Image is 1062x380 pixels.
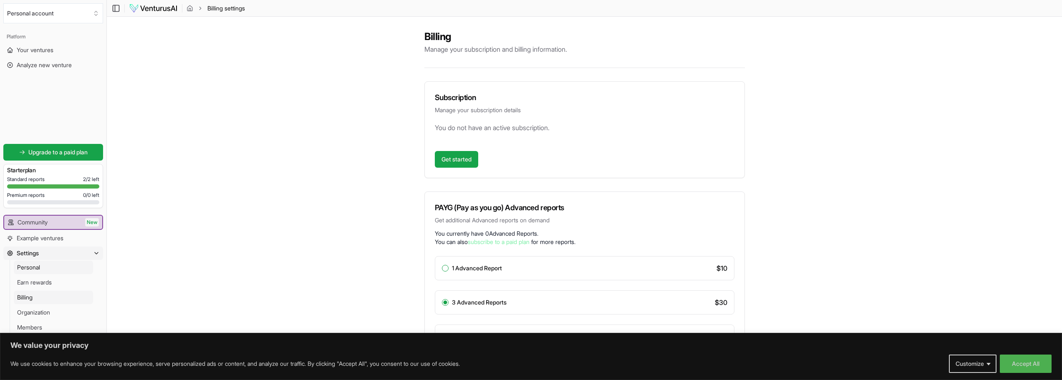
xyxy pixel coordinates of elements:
[424,30,745,43] h2: Billing
[7,192,45,199] span: Premium reports
[435,151,478,168] a: Get started
[83,192,99,199] span: 0 / 0 left
[452,265,502,271] label: 1 Advanced Report
[17,293,33,302] span: Billing
[4,216,102,229] a: CommunityNew
[715,332,727,342] span: $ 50
[17,263,40,272] span: Personal
[14,276,93,289] a: Earn rewards
[435,216,734,224] p: Get additional Advanced reports on demand
[17,61,72,69] span: Analyze new venture
[468,238,530,245] a: subscribe to a paid plan
[17,278,52,287] span: Earn rewards
[10,340,1052,350] p: We value your privacy
[452,299,507,305] label: 3 Advanced Reports
[1000,355,1052,373] button: Accept All
[17,249,39,257] span: Settings
[435,229,734,238] p: You currently have 0 Advanced Reports .
[3,3,103,23] button: Select an organization
[18,218,48,226] span: Community
[7,166,99,174] h3: Starter plan
[14,261,93,274] a: Personal
[85,218,99,226] span: New
[3,58,103,72] a: Analyze new venture
[435,238,575,245] span: You can also for more reports.
[28,148,88,156] span: Upgrade to a paid plan
[435,119,734,136] div: You do not have an active subscription.
[83,176,99,183] span: 2 / 2 left
[435,92,476,103] h3: Subscription
[3,30,103,43] div: Platform
[187,4,245,13] nav: breadcrumb
[3,43,103,57] a: Your ventures
[17,308,50,317] span: Organization
[715,297,727,307] span: $ 30
[207,4,245,13] span: Billing settings
[435,202,734,214] h3: PAYG (Pay as you go) Advanced reports
[716,263,727,273] span: $ 10
[7,176,45,183] span: Standard reports
[17,46,53,54] span: Your ventures
[17,323,42,332] span: Members
[435,106,734,114] p: Manage your subscription details
[14,321,93,334] a: Members
[14,306,93,319] a: Organization
[17,234,63,242] span: Example ventures
[129,3,178,13] img: logo
[10,359,460,369] p: We use cookies to enhance your browsing experience, serve personalized ads or content, and analyz...
[3,247,103,260] button: Settings
[3,232,103,245] a: Example ventures
[424,44,745,54] p: Manage your subscription and billing information.
[14,291,93,304] a: Billing
[3,144,103,161] a: Upgrade to a paid plan
[949,355,996,373] button: Customize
